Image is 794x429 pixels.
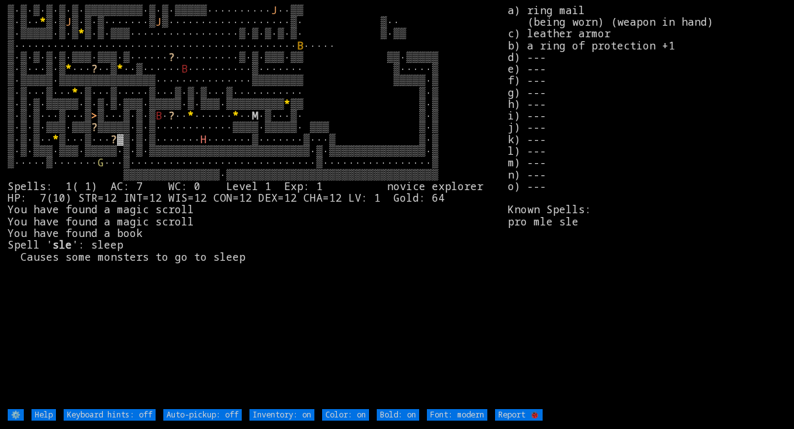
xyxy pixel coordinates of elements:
[252,109,258,123] font: M
[64,409,156,421] input: Keyboard hints: off
[98,155,104,170] font: G
[91,62,98,76] font: ?
[377,409,419,421] input: Bold: on
[53,238,72,252] b: sle
[91,109,98,123] font: >
[495,409,543,421] input: Report 🐞
[168,109,175,123] font: ?
[111,132,117,146] font: ?
[8,4,508,408] larn: ▒·▒·▒·▒·▒·▒·▒▒▒▒▒▒▒▒▒·▒·▒·▒▒▒▒▒·········· ··▒▒ ▒·▒·· ▒·▒ ▒·▒·▒·······▒ ▒···················▒· ▒··...
[156,109,162,123] font: B
[91,120,98,134] font: ?
[156,15,162,29] font: J
[66,15,72,29] font: J
[249,409,314,421] input: Inventory: on
[322,409,369,421] input: Color: on
[427,409,487,421] input: Font: modern
[163,409,242,421] input: Auto-pickup: off
[32,409,56,421] input: Help
[181,62,188,76] font: B
[508,4,786,408] stats: a) ring mail (being worn) (weapon in hand) c) leather armor b) a ring of protection +1 d) --- e) ...
[8,409,24,421] input: ⚙️
[168,50,175,64] font: ?
[297,39,303,53] font: B
[271,3,278,17] font: J
[201,132,207,146] font: H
